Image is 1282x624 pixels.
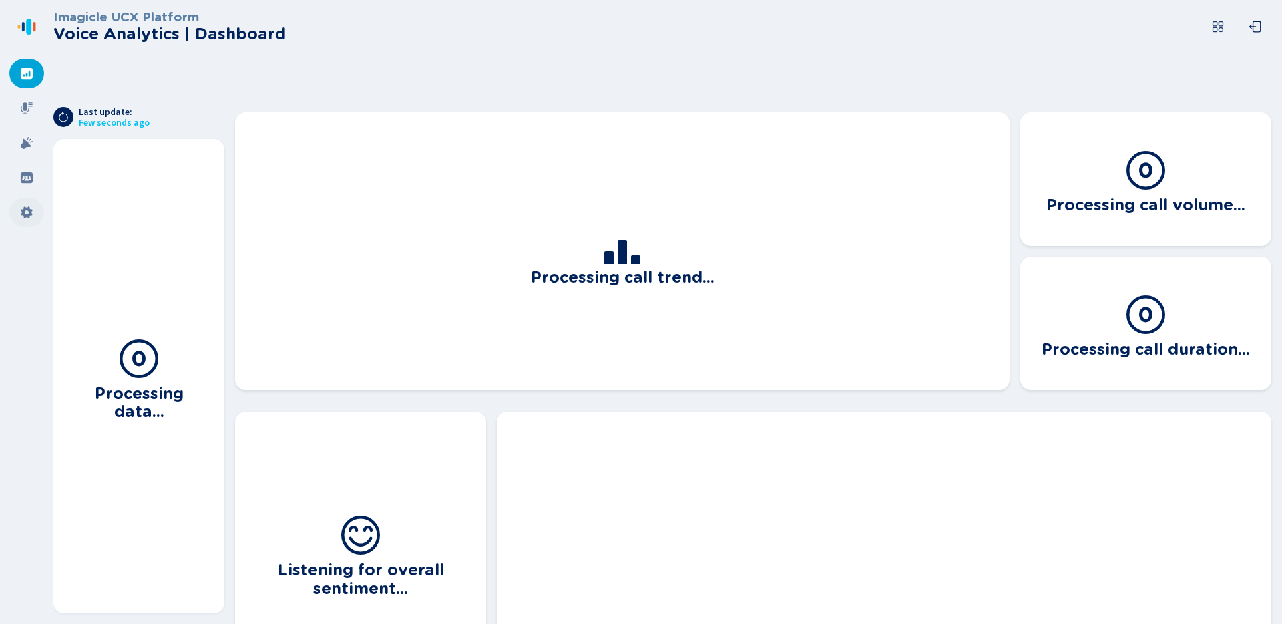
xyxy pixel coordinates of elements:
svg: box-arrow-left [1249,20,1262,33]
h3: Processing call volume... [1046,192,1245,214]
div: Recordings [9,94,44,123]
div: Alarms [9,128,44,158]
svg: mic-fill [20,102,33,115]
span: Few seconds ago [79,118,150,128]
div: Dashboard [9,59,44,88]
h2: Voice Analytics | Dashboard [53,25,286,43]
svg: arrow-clockwise [58,112,69,122]
h3: Processing data... [69,380,208,421]
svg: groups-filled [20,171,33,184]
h3: Processing call duration... [1042,336,1250,359]
svg: dashboard-filled [20,67,33,80]
div: Groups [9,163,44,192]
span: Last update: [79,107,150,118]
div: Settings [9,198,44,227]
h3: Processing call trend... [531,264,714,287]
h3: Listening for overall sentiment... [251,557,470,597]
h3: Imagicle UCX Platform [53,10,286,25]
svg: alarm-filled [20,136,33,150]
